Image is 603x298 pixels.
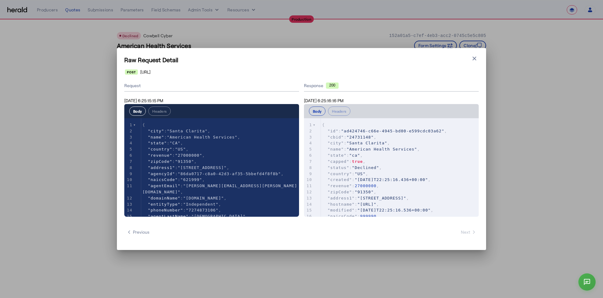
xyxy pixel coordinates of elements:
[148,107,171,116] button: Headers
[328,171,352,176] span: "country"
[175,153,202,158] span: "27000000"
[304,195,313,201] div: 13
[304,207,313,213] div: 15
[148,171,175,176] span: "agencyId"
[328,214,357,219] span: "naicsCode"
[148,214,189,219] span: "agentLastName"
[322,208,433,212] span: : ,
[124,171,133,177] div: 9
[124,146,133,152] div: 5
[124,140,133,146] div: 4
[304,140,313,146] div: 4
[322,135,377,139] span: : ,
[328,153,347,158] span: "state"
[148,165,175,170] span: "address1"
[124,80,299,92] div: Request
[142,129,210,133] span: : ,
[304,134,313,140] div: 3
[328,141,344,145] span: "city"
[142,159,197,164] span: : ,
[322,147,420,151] span: : ,
[328,183,352,188] span: "revenue"
[328,135,344,139] span: "cbid"
[142,196,227,200] span: : ,
[328,159,349,164] span: "capped"
[148,153,172,158] span: "revenue"
[346,147,417,151] span: "American Health Services"
[322,196,409,200] span: : ,
[341,129,444,133] span: "ad424746-c66e-4945-bd00-e599cdc03a62"
[140,69,150,75] span: [URL]
[322,177,431,182] span: : ,
[322,159,365,164] span: : ,
[322,202,379,207] span: : ,
[124,134,133,140] div: 3
[328,202,355,207] span: "hostname"
[178,171,281,176] span: "86da0717-c8a0-42d3-af35-5bbefd4f8f8b"
[304,98,344,103] span: [DATE] 6:25:16:16 PM
[148,159,172,164] span: "zipCode"
[357,208,431,212] span: "[DATE]T22:25:16.536+00:00"
[124,183,133,189] div: 11
[322,190,377,194] span: : ,
[175,147,186,151] span: "US"
[148,177,178,182] span: "naicsCode"
[322,183,379,188] span: : ,
[461,229,476,235] span: Next
[175,159,194,164] span: "91350"
[124,159,133,165] div: 7
[148,129,164,133] span: "city"
[309,107,325,116] button: Body
[124,177,133,183] div: 10
[360,214,377,219] span: 999990
[328,129,338,133] span: "id"
[142,123,145,127] span: {
[355,171,365,176] span: "US"
[148,141,167,145] span: "state"
[124,122,133,128] div: 1
[148,147,172,151] span: "country"
[352,165,379,170] span: "Declined"
[142,208,221,212] span: : ,
[167,135,238,139] span: "American Health Services"
[148,135,164,139] span: "name"
[355,177,428,182] span: "[DATE]T22:25:16.436+00:00"
[346,141,387,145] span: "Santa Clarita"
[178,165,227,170] span: "[STREET_ADDRESS]"
[328,177,352,182] span: "created"
[191,214,246,219] span: "[DEMOGRAPHIC_DATA]"
[304,83,479,89] div: Response
[142,135,240,139] span: : ,
[322,141,390,145] span: : ,
[304,183,313,189] div: 11
[148,196,181,200] span: "domainName"
[124,165,133,171] div: 8
[349,153,360,158] span: "ca"
[357,202,377,207] span: "[URL]"
[124,152,133,159] div: 6
[142,171,284,176] span: : ,
[352,159,363,164] span: true
[304,122,313,128] div: 1
[328,165,349,170] span: "status"
[124,128,133,134] div: 2
[142,141,183,145] span: : ,
[170,141,180,145] span: "CA"
[142,165,230,170] span: : ,
[458,227,479,238] button: Next
[304,201,313,207] div: 14
[186,208,218,212] span: "7274873106"
[322,171,368,176] span: : ,
[304,177,313,183] div: 10
[142,183,297,194] span: : ,
[328,196,355,200] span: "address1"
[127,229,150,235] span: Previous
[183,202,218,207] span: "Independent"
[322,129,447,133] span: : ,
[328,190,352,194] span: "zipCode"
[124,55,479,64] h1: Raw Request Detail
[142,147,189,151] span: : ,
[322,153,363,158] span: : ,
[322,123,325,127] span: {
[322,214,379,219] span: : ,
